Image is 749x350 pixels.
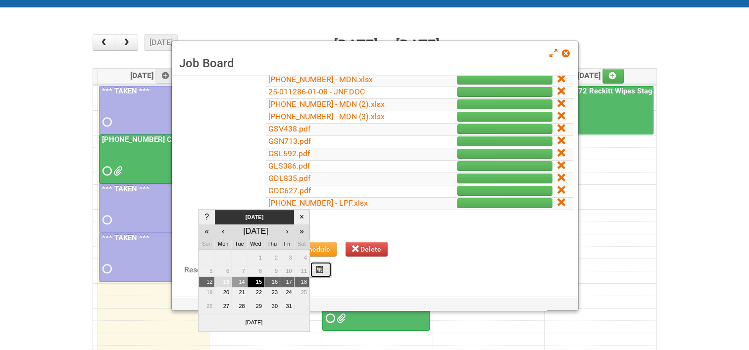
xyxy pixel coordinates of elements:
td: Tue [232,239,248,250]
td: 30 [264,298,280,314]
span: Requested [326,315,333,322]
a: [PHONE_NUMBER] - LPF.xlsx [268,198,368,208]
td: 19 [199,287,215,298]
td: Sun [199,239,215,250]
a: Add an event [602,69,624,84]
span: [DATE] [577,71,624,80]
a: [PHONE_NUMBER] CTI PQB [PERSON_NAME] Real US - blinding day [100,135,331,144]
a: Add an event [155,69,177,84]
td: 26 [199,298,215,314]
td: 29 [247,298,264,314]
span: Requested [102,217,109,223]
td: 14 [232,276,248,287]
a: GSN713.pdf [268,136,311,146]
td: 11 [294,266,309,277]
td: 31 [280,298,294,314]
td: 28 [232,298,248,314]
h3: Job Board [179,56,571,71]
div: × [296,211,308,223]
a: [PHONE_NUMBER] CTI PQB [PERSON_NAME] Real US - blinding day [99,134,206,183]
td: 18 [294,276,309,287]
td: 21 [232,287,248,298]
a: [PHONE_NUMBER] - MDN (3).xlsx [268,112,385,121]
a: [PHONE_NUMBER] - MDN (2).xlsx [268,99,385,109]
span: 25-011286-01 - LPF.xlsx GDC627.pdf GDL835.pdf GLS386.pdf GSL592.pdf GSN713.pdf GSV438.pdf 25-0112... [337,315,344,322]
div: « [200,225,213,237]
button: Calendar [310,262,332,278]
td: 10 [280,266,294,277]
td: 17 [280,276,294,287]
td: 9 [264,266,280,277]
td: 3 [280,249,294,266]
td: 8 [247,266,264,277]
div: ‹ [216,225,230,237]
td: Fri [280,239,294,250]
a: GSV438.pdf [268,124,311,133]
td: 4 [294,249,309,266]
td: Sat [294,239,309,250]
td: Wed [247,239,264,250]
td: 13 [215,276,232,287]
td: [DATE] [199,314,309,331]
span: [DATE] [130,71,177,80]
a: 25-048772 Reckitt Wipes Stage 4 - blinding/labeling day [546,86,653,135]
h2: [DATE] – [DATE] [334,34,440,57]
td: 2 [264,249,280,266]
div: ? [200,211,213,223]
a: [PHONE_NUMBER] - MDN.xlsx [268,75,373,84]
span: Front Label KRAFT batch 2 (02.26.26) - code AZ05 use 2nd.docx Front Label KRAFT batch 2 (02.26.26... [113,168,120,175]
a: GDC627.pdf [268,186,311,195]
button: [DATE] [144,34,178,51]
td: 12 [199,276,215,287]
td: 23 [264,287,280,298]
td: 5 [199,266,215,277]
a: GSL592.pdf [268,149,310,158]
td: Mon [215,239,232,250]
button: Delete [346,242,388,257]
a: GDL835.pdf [268,174,311,183]
a: GLS386.pdf [268,161,310,171]
td: 27 [215,298,232,314]
td: 15 [247,276,264,287]
td: Thu [264,239,280,250]
a: 25-011286-01-08 - JNF.DOC [268,87,365,96]
div: » [296,225,308,237]
div: [DATE] [233,225,279,237]
td: [DATE] [215,210,294,224]
span: Requested [102,119,109,126]
td: 20 [215,287,232,298]
td: 22 [247,287,264,298]
span: Requested [102,265,109,272]
td: 1 [247,249,264,266]
td: 25 [294,287,309,298]
td: 24 [280,287,294,298]
td: 6 [215,266,232,277]
a: 25-048772 Reckitt Wipes Stage 4 - blinding/labeling day [547,87,741,95]
span: Requested [102,168,109,175]
td: 16 [264,276,280,287]
td: 7 [232,266,248,277]
label: Reschedule For Date [177,262,256,276]
div: › [281,225,293,237]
